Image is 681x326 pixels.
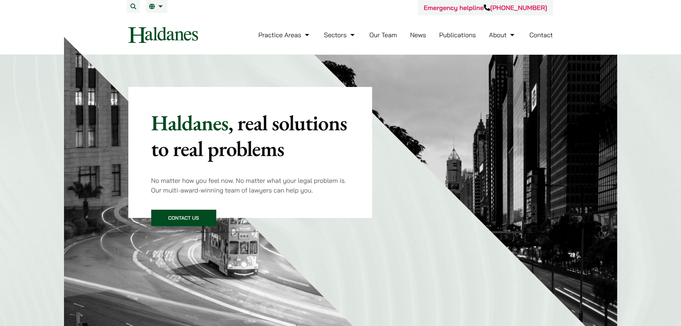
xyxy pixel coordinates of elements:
[128,27,198,43] img: Logo of Haldanes
[529,31,553,39] a: Contact
[151,109,347,162] mark: , real solutions to real problems
[149,4,164,9] a: EN
[151,110,350,161] p: Haldanes
[410,31,426,39] a: News
[369,31,397,39] a: Our Team
[489,31,516,39] a: About
[258,31,311,39] a: Practice Areas
[151,176,350,195] p: No matter how you feel now. No matter what your legal problem is. Our multi-award-winning team of...
[324,31,356,39] a: Sectors
[439,31,476,39] a: Publications
[151,210,216,226] a: Contact Us
[424,4,547,12] a: Emergency helpline[PHONE_NUMBER]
